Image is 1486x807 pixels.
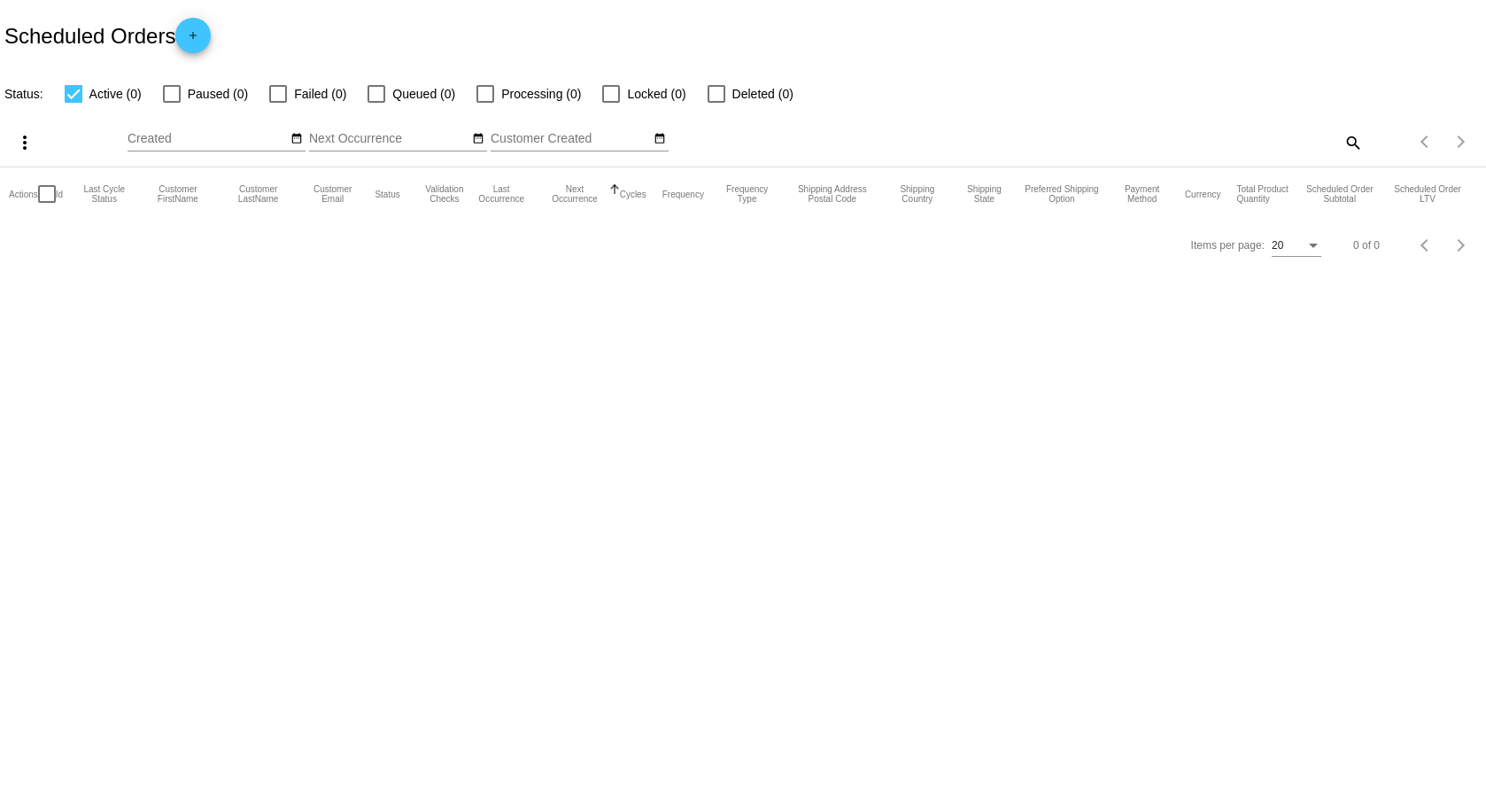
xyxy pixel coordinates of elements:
button: Change sorting for NextOccurrenceUtc [546,184,603,204]
button: Previous page [1408,124,1443,159]
button: Change sorting for LastOccurrenceUtc [473,184,530,204]
span: Queued (0) [392,83,455,105]
span: Status: [4,87,43,101]
mat-icon: more_vert [14,132,35,153]
input: Created [128,132,287,146]
button: Change sorting for ShippingCountry [890,184,944,204]
input: Customer Created [491,132,650,146]
button: Change sorting for LifetimeValue [1394,184,1461,204]
mat-icon: search [1342,128,1363,156]
mat-icon: add [182,29,204,50]
button: Change sorting for Status [375,189,399,199]
button: Change sorting for CustomerFirstName [145,184,210,204]
mat-icon: date_range [472,132,484,146]
button: Change sorting for LastProcessingCycleId [79,184,129,204]
span: Active (0) [89,83,142,105]
mat-header-cell: Validation Checks [416,167,473,221]
input: Next Occurrence [309,132,468,146]
button: Change sorting for PreferredShippingOption [1025,184,1100,204]
mat-icon: date_range [654,132,666,146]
mat-header-cell: Actions [9,167,38,221]
button: Change sorting for Id [56,189,63,199]
button: Change sorting for Subtotal [1301,184,1378,204]
button: Previous page [1408,228,1443,263]
mat-header-cell: Total Product Quantity [1236,167,1301,221]
button: Change sorting for FrequencyType [720,184,774,204]
div: 0 of 0 [1353,239,1380,252]
mat-select: Items per page: [1272,240,1321,252]
mat-icon: date_range [290,132,303,146]
button: Change sorting for CustomerLastName [226,184,290,204]
div: Items per page: [1191,239,1265,252]
button: Change sorting for Cycles [620,189,646,199]
button: Change sorting for PaymentMethod.Type [1115,184,1169,204]
button: Change sorting for ShippingPostcode [790,184,874,204]
span: 20 [1272,239,1283,252]
span: Processing (0) [501,83,581,105]
span: Locked (0) [627,83,685,105]
button: Change sorting for CustomerEmail [306,184,360,204]
button: Change sorting for ShippingState [960,184,1008,204]
button: Change sorting for CurrencyIso [1185,189,1221,199]
h2: Scheduled Orders [4,18,211,53]
button: Next page [1443,228,1479,263]
button: Change sorting for Frequency [662,189,704,199]
button: Next page [1443,124,1479,159]
span: Failed (0) [294,83,346,105]
span: Deleted (0) [732,83,793,105]
span: Paused (0) [188,83,248,105]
